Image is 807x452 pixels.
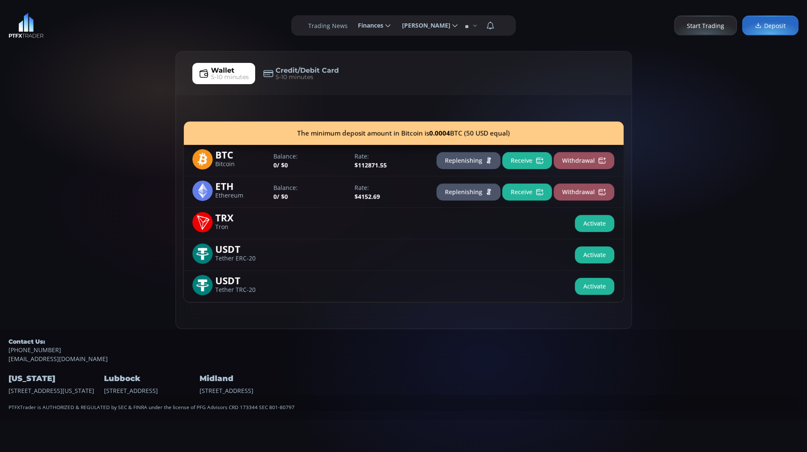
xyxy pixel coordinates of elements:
label: Balance: [273,183,346,192]
span: Tether ERC-20 [215,256,267,261]
span: [PERSON_NAME] [396,17,450,34]
label: Trading News [308,21,348,30]
button: Activate [575,215,614,232]
button: Receive [502,184,552,201]
div: [EMAIL_ADDRESS][DOMAIN_NAME] [8,338,799,363]
div: [STREET_ADDRESS][US_STATE] [8,363,102,395]
span: Tron [215,224,267,230]
span: Bitcoin [215,161,267,167]
a: Wallet5-10 minutes [192,63,255,84]
span: Deposit [755,21,786,30]
label: Rate: [354,152,427,161]
span: ETH [215,181,267,190]
span: 5-10 minutes [276,73,313,82]
span: USDT [215,243,267,253]
h4: [US_STATE] [8,372,102,386]
a: [PHONE_NUMBER] [8,345,799,354]
span: BTC [215,149,267,159]
div: 0 [269,152,350,169]
span: USDT [215,275,267,285]
div: [STREET_ADDRESS] [200,363,293,395]
b: 0.0004 [429,129,450,138]
div: $4152.69 [350,183,431,201]
span: / $0 [277,192,288,201]
div: PTFXTrader is AUTHORIZED & REGULATED by SEC & FINRA under the license of PFG Advisors CRD 173344 ... [8,395,799,411]
span: Wallet [211,65,234,76]
div: $112871.55 [350,152,431,169]
label: Rate: [354,183,427,192]
div: The minimum deposit amount in Bitcoin is BTC (50 USD equal) [184,121,624,145]
div: [STREET_ADDRESS] [104,363,197,395]
h4: Lubbock [104,372,197,386]
span: 5-10 minutes [211,73,249,82]
button: Replenishing [436,184,501,201]
button: Activate [575,278,614,295]
div: 0 [269,183,350,201]
img: LOGO [8,13,44,38]
button: Withdrawal [554,184,614,201]
span: / $0 [277,161,288,169]
label: Balance: [273,152,346,161]
a: Credit/Debit Card5-10 minutes [257,63,345,84]
button: Activate [575,246,614,263]
span: Tether TRC-20 [215,287,267,293]
button: Receive [502,152,552,169]
button: Replenishing [436,152,501,169]
span: Finances [352,17,383,34]
h5: Contact Us: [8,338,799,345]
button: Withdrawal [554,152,614,169]
span: TRX [215,212,267,222]
a: Deposit [742,16,799,36]
span: Start Trading [687,21,724,30]
a: Start Trading [674,16,737,36]
span: Ethereum [215,193,267,198]
span: Credit/Debit Card [276,65,339,76]
h4: Midland [200,372,293,386]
